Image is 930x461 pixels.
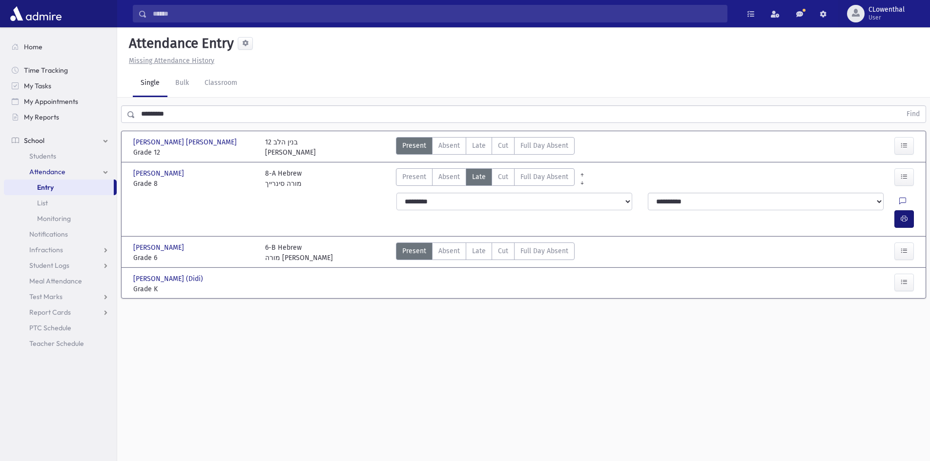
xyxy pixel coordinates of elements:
[4,39,117,55] a: Home
[29,292,62,301] span: Test Marks
[4,304,117,320] a: Report Cards
[133,284,255,294] span: Grade K
[4,94,117,109] a: My Appointments
[29,245,63,254] span: Infractions
[868,6,905,14] span: CLowenthal
[4,180,114,195] a: Entry
[472,140,486,151] span: Late
[520,140,568,151] span: Full Day Absent
[4,62,117,78] a: Time Tracking
[4,336,117,351] a: Teacher Schedule
[498,246,508,256] span: Cut
[4,226,117,242] a: Notifications
[167,70,197,97] a: Bulk
[24,66,68,75] span: Time Tracking
[4,273,117,289] a: Meal Attendance
[265,168,302,189] div: 8-A Hebrew מורה סינרייך
[520,172,568,182] span: Full Day Absent
[498,140,508,151] span: Cut
[133,168,186,179] span: [PERSON_NAME]
[402,172,426,182] span: Present
[438,140,460,151] span: Absent
[4,148,117,164] a: Students
[125,57,214,65] a: Missing Attendance History
[265,242,333,263] div: 6-B Hebrew מורה [PERSON_NAME]
[4,164,117,180] a: Attendance
[396,242,575,263] div: AttTypes
[133,242,186,253] span: [PERSON_NAME]
[4,133,117,148] a: School
[24,42,42,51] span: Home
[125,35,234,52] h5: Attendance Entry
[29,152,56,160] span: Students
[901,106,926,122] button: Find
[472,172,486,182] span: Late
[4,289,117,304] a: Test Marks
[396,137,575,158] div: AttTypes
[4,195,117,211] a: List
[4,109,117,125] a: My Reports
[133,274,205,284] span: [PERSON_NAME] (Didi)
[37,183,54,192] span: Entry
[8,4,64,23] img: AdmirePro
[29,323,71,332] span: PTC Schedule
[29,167,65,176] span: Attendance
[37,199,48,207] span: List
[147,5,727,22] input: Search
[133,253,255,263] span: Grade 6
[520,246,568,256] span: Full Day Absent
[197,70,245,97] a: Classroom
[129,57,214,65] u: Missing Attendance History
[396,168,575,189] div: AttTypes
[438,172,460,182] span: Absent
[37,214,71,223] span: Monitoring
[4,211,117,226] a: Monitoring
[265,137,316,158] div: 12 בנין הלב [PERSON_NAME]
[4,320,117,336] a: PTC Schedule
[472,246,486,256] span: Late
[133,179,255,189] span: Grade 8
[133,137,239,147] span: [PERSON_NAME] [PERSON_NAME]
[402,246,426,256] span: Present
[133,70,167,97] a: Single
[29,277,82,285] span: Meal Attendance
[29,339,84,348] span: Teacher Schedule
[24,136,44,145] span: School
[29,230,68,239] span: Notifications
[133,147,255,158] span: Grade 12
[4,78,117,94] a: My Tasks
[498,172,508,182] span: Cut
[868,14,905,21] span: User
[402,140,426,151] span: Present
[24,81,51,90] span: My Tasks
[438,246,460,256] span: Absent
[4,258,117,273] a: Student Logs
[4,242,117,258] a: Infractions
[24,97,78,106] span: My Appointments
[29,261,69,270] span: Student Logs
[29,308,71,317] span: Report Cards
[24,113,59,121] span: My Reports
